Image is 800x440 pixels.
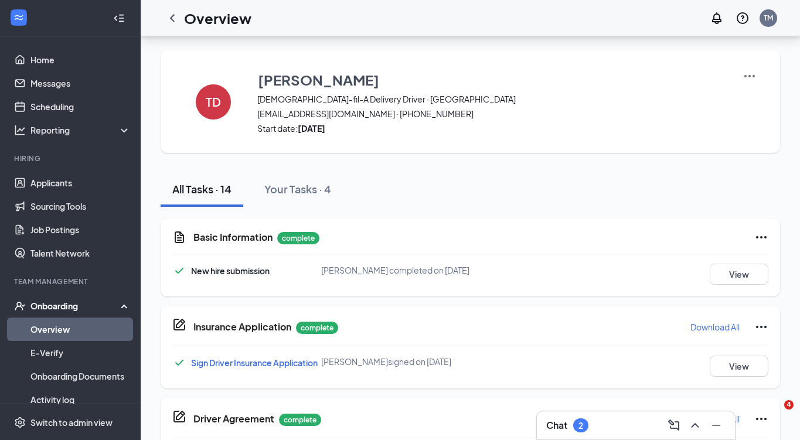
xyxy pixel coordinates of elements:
[296,322,338,334] p: complete
[754,230,768,244] svg: Ellipses
[279,414,321,426] p: complete
[172,356,186,370] svg: Checkmark
[298,123,325,134] strong: [DATE]
[257,69,728,90] button: [PERSON_NAME]
[193,320,291,333] h5: Insurance Application
[14,277,128,286] div: Team Management
[30,218,131,241] a: Job Postings
[30,318,131,341] a: Overview
[667,418,681,432] svg: ComposeMessage
[30,341,131,364] a: E-Verify
[546,419,567,432] h3: Chat
[754,412,768,426] svg: Ellipses
[14,154,128,163] div: Hiring
[193,412,274,425] h5: Driver Agreement
[30,95,131,118] a: Scheduling
[257,108,728,120] span: [EMAIL_ADDRESS][DOMAIN_NAME] · [PHONE_NUMBER]
[321,265,469,275] span: [PERSON_NAME] completed on [DATE]
[264,182,331,196] div: Your Tasks · 4
[30,195,131,218] a: Sourcing Tools
[172,264,186,278] svg: Checkmark
[709,418,723,432] svg: Minimize
[172,410,186,424] svg: CompanyDocumentIcon
[688,418,702,432] svg: ChevronUp
[690,318,740,336] button: Download All
[193,231,273,244] h5: Basic Information
[184,8,251,28] h1: Overview
[707,416,726,435] button: Minimize
[764,13,773,23] div: TM
[30,417,113,428] div: Switch to admin view
[14,124,26,136] svg: Analysis
[184,69,243,134] button: TD
[321,356,520,367] div: [PERSON_NAME] signed on [DATE]
[710,11,724,25] svg: Notifications
[172,318,186,332] svg: CompanyDocumentIcon
[578,421,583,431] div: 2
[191,265,270,276] span: New hire submission
[710,264,768,285] button: View
[172,182,232,196] div: All Tasks · 14
[257,93,728,105] span: [DEMOGRAPHIC_DATA]-fil-A Delivery Driver · [GEOGRAPHIC_DATA]
[165,11,179,25] svg: ChevronLeft
[172,230,186,244] svg: CustomFormIcon
[191,357,318,368] a: Sign Driver Insurance Application
[690,321,740,333] p: Download All
[14,417,26,428] svg: Settings
[690,410,740,428] button: Download All
[30,300,121,312] div: Onboarding
[30,171,131,195] a: Applicants
[784,400,794,410] span: 4
[258,70,379,90] h3: [PERSON_NAME]
[686,416,704,435] button: ChevronUp
[736,11,750,25] svg: QuestionInfo
[30,241,131,265] a: Talent Network
[13,12,25,23] svg: WorkstreamLogo
[257,122,728,134] span: Start date:
[30,364,131,388] a: Onboarding Documents
[277,232,319,244] p: complete
[14,300,26,312] svg: UserCheck
[710,356,768,377] button: View
[743,69,757,83] img: More Actions
[30,124,131,136] div: Reporting
[206,98,221,106] h4: TD
[30,388,131,411] a: Activity log
[113,12,125,24] svg: Collapse
[754,320,768,334] svg: Ellipses
[665,416,683,435] button: ComposeMessage
[760,400,788,428] iframe: Intercom live chat
[30,48,131,71] a: Home
[30,71,131,95] a: Messages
